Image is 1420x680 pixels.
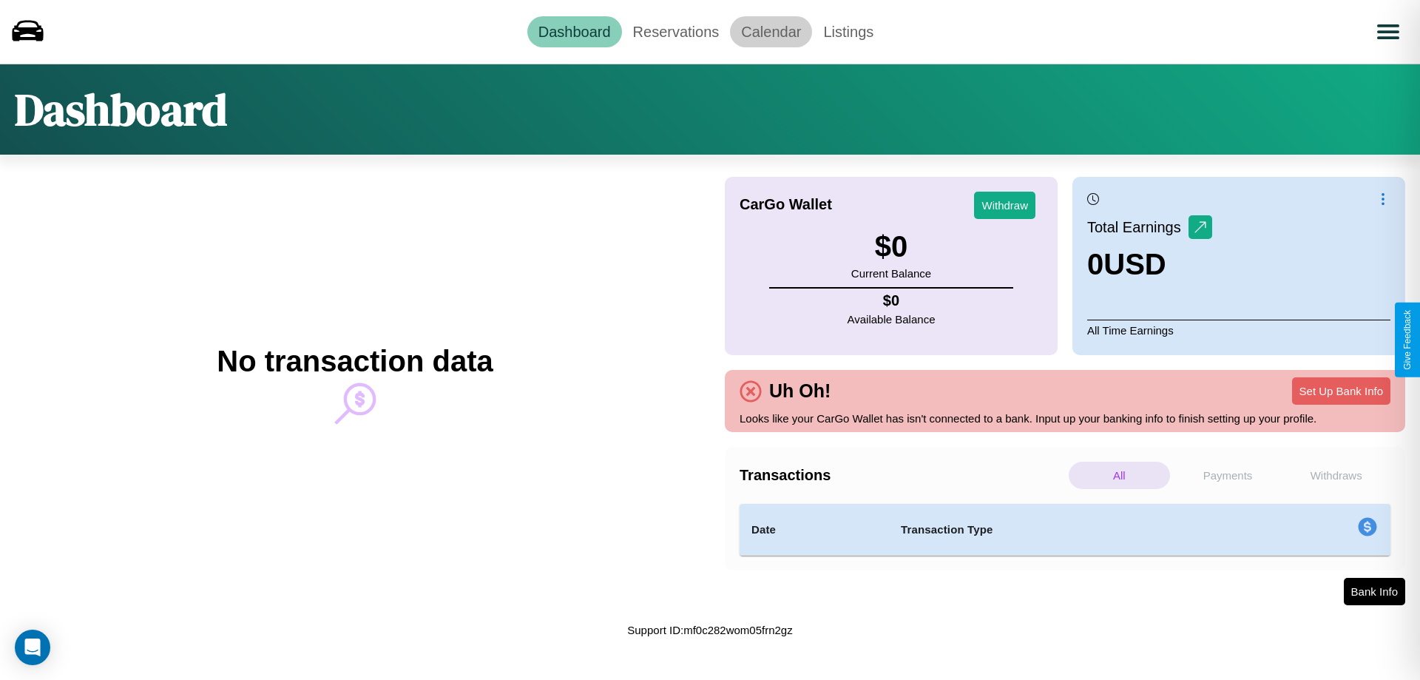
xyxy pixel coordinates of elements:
h2: No transaction data [217,345,493,378]
p: Payments [1177,462,1279,489]
p: All Time Earnings [1087,320,1390,340]
a: Calendar [730,16,812,47]
h4: Transaction Type [901,521,1237,539]
h4: Date [751,521,877,539]
a: Dashboard [527,16,622,47]
div: Give Feedback [1402,310,1413,370]
p: Total Earnings [1087,214,1189,240]
table: simple table [740,504,1390,556]
a: Reservations [622,16,731,47]
h3: 0 USD [1087,248,1212,281]
button: Bank Info [1344,578,1405,605]
a: Listings [812,16,885,47]
button: Open menu [1367,11,1409,53]
div: Open Intercom Messenger [15,630,50,665]
p: Withdraws [1285,462,1387,489]
h3: $ 0 [851,230,931,263]
h4: Uh Oh! [762,380,838,402]
p: Looks like your CarGo Wallet has isn't connected to a bank. Input up your banking info to finish ... [740,408,1390,428]
h4: Transactions [740,467,1065,484]
p: Current Balance [851,263,931,283]
h4: CarGo Wallet [740,196,832,213]
button: Set Up Bank Info [1292,377,1390,405]
p: Support ID: mf0c282wom05frn2gz [627,620,792,640]
h4: $ 0 [848,292,936,309]
button: Withdraw [974,192,1035,219]
p: All [1069,462,1170,489]
p: Available Balance [848,309,936,329]
h1: Dashboard [15,79,227,140]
